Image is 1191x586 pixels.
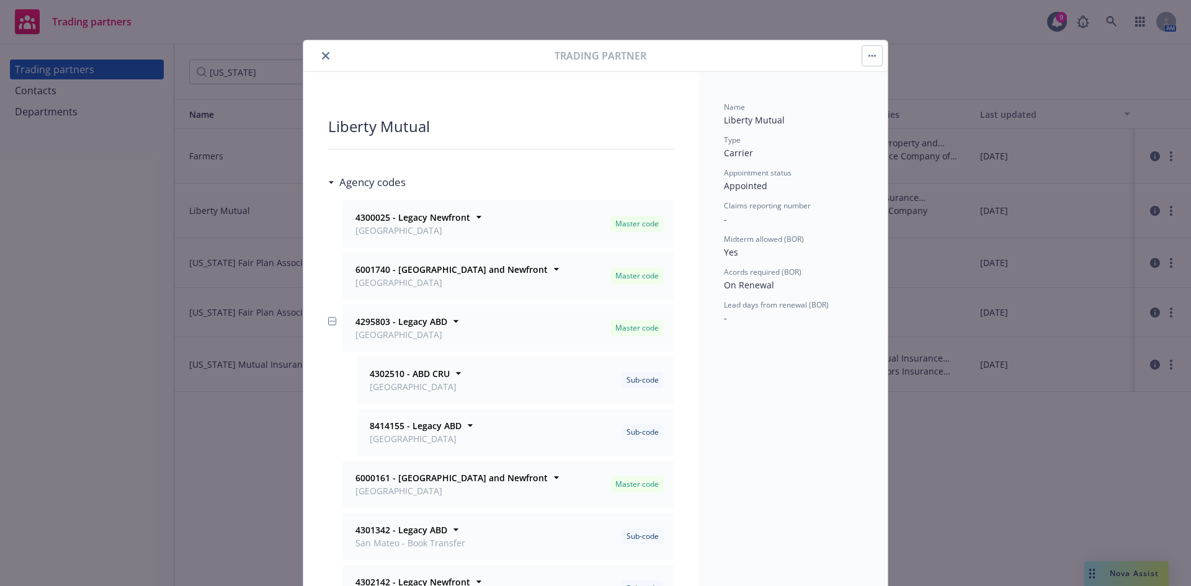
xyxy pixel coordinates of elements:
[724,267,801,277] span: Acords required (BOR)
[627,531,659,542] span: Sub-code
[355,484,548,497] span: [GEOGRAPHIC_DATA]
[355,472,548,484] strong: 6000161 - [GEOGRAPHIC_DATA] and Newfront
[724,300,829,310] span: Lead days from renewal (BOR)
[555,48,646,63] span: Trading partner
[627,427,659,438] span: Sub-code
[627,375,659,386] span: Sub-code
[724,102,745,112] span: Name
[328,117,674,136] div: Liberty Mutual
[724,114,785,126] span: Liberty Mutual
[724,167,792,178] span: Appointment status
[724,312,727,324] span: -
[724,180,767,192] span: Appointed
[355,276,548,289] span: [GEOGRAPHIC_DATA]
[318,48,333,63] button: close
[615,270,659,282] span: Master code
[355,316,447,327] strong: 4295803 - Legacy ABD
[615,479,659,490] span: Master code
[370,432,462,445] span: [GEOGRAPHIC_DATA]
[339,174,406,190] h3: Agency codes
[370,368,450,380] strong: 4302510 - ABD CRU
[724,246,738,258] span: Yes
[355,224,470,237] span: [GEOGRAPHIC_DATA]
[355,536,465,549] span: San Mateo - Book Transfer
[328,174,406,190] div: Agency codes
[724,200,811,211] span: Claims reporting number
[724,234,804,244] span: Midterm allowed (BOR)
[724,135,741,145] span: Type
[724,147,753,159] span: Carrier
[724,213,727,225] span: -
[370,420,462,432] strong: 8414155 - Legacy ABD
[615,218,659,229] span: Master code
[370,380,457,393] span: [GEOGRAPHIC_DATA]
[355,524,447,536] strong: 4301342 - Legacy ABD
[355,328,447,341] span: [GEOGRAPHIC_DATA]
[724,279,774,291] span: On Renewal
[355,211,470,223] strong: 4300025 - Legacy Newfront
[615,322,659,334] span: Master code
[355,264,548,275] strong: 6001740 - [GEOGRAPHIC_DATA] and Newfront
